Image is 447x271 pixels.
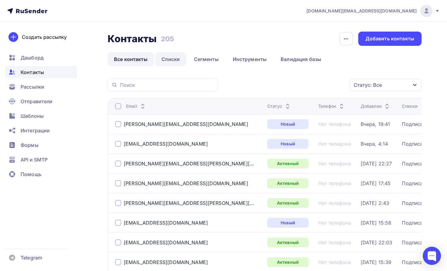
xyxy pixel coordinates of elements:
[267,257,309,267] a: Активный
[361,200,389,206] a: [DATE] 2:43
[120,82,215,88] input: Поиск
[361,259,392,265] a: [DATE] 15:39
[361,239,392,246] a: [DATE] 22:03
[267,139,309,149] a: Новый
[361,220,392,226] a: [DATE] 15:58
[5,66,77,78] a: Контакты
[318,180,351,186] a: Нет телефона
[267,178,309,188] a: Активный
[124,200,254,206] a: [PERSON_NAME][EMAIL_ADDRESS][PERSON_NAME][DOMAIN_NAME]
[126,103,146,109] div: Email
[21,141,38,149] span: Формы
[161,35,174,43] h3: 205
[108,33,157,45] h2: Контакты
[318,161,351,167] a: Нет телефона
[108,52,154,66] a: Все контакты
[361,141,388,147] a: Вчера, 4:14
[365,35,414,42] div: Добавить контакты
[267,198,309,208] a: Активный
[21,83,44,90] span: Рассылки
[188,52,225,66] a: Сегменты
[22,33,67,41] div: Создать рассылку
[124,220,208,226] a: [EMAIL_ADDRESS][DOMAIN_NAME]
[361,161,392,167] a: [DATE] 22:27
[21,127,50,134] span: Интеграции
[21,156,48,163] span: API и SMTP
[361,121,390,127] a: Вчера, 19:41
[124,121,248,127] a: [PERSON_NAME][EMAIL_ADDRESS][DOMAIN_NAME]
[21,98,53,105] span: Отправители
[21,171,42,178] span: Помощь
[124,161,254,167] a: [PERSON_NAME][EMAIL_ADDRESS][PERSON_NAME][DOMAIN_NAME]
[318,121,351,127] a: Нет телефона
[21,69,44,76] span: Контакты
[318,239,351,246] a: Нет телефона
[155,52,186,66] a: Списки
[5,95,77,107] a: Отправители
[267,159,309,168] a: Активный
[361,103,391,109] div: Добавлен
[5,110,77,122] a: Шаблоны
[267,218,309,228] a: Новый
[124,259,208,265] a: [EMAIL_ADDRESS][DOMAIN_NAME]
[402,103,417,109] div: Списки
[124,180,248,186] a: [PERSON_NAME][EMAIL_ADDRESS][DOMAIN_NAME]
[274,52,328,66] a: Валидация базы
[306,8,417,14] span: [DOMAIN_NAME][EMAIL_ADDRESS][DOMAIN_NAME]
[318,103,345,109] div: Телефон
[354,81,382,89] div: Статус: Все
[318,220,351,226] a: Нет телефона
[124,141,208,147] a: [EMAIL_ADDRESS][DOMAIN_NAME]
[124,239,208,246] a: [EMAIL_ADDRESS][DOMAIN_NAME]
[267,119,309,129] a: Новый
[21,254,42,261] span: Telegram
[318,259,351,265] a: Нет телефона
[226,52,273,66] a: Инструменты
[349,78,422,92] button: Статус: Все
[21,54,44,61] span: Дашборд
[318,200,351,206] a: Нет телефона
[267,238,309,247] a: Активный
[5,139,77,151] a: Формы
[361,180,391,186] a: [DATE] 17:45
[5,52,77,64] a: Дашборд
[21,112,44,120] span: Шаблоны
[267,103,291,109] div: Статус
[318,141,351,147] a: Нет телефона
[5,81,77,93] a: Рассылки
[306,5,440,17] a: [DOMAIN_NAME][EMAIL_ADDRESS][DOMAIN_NAME]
